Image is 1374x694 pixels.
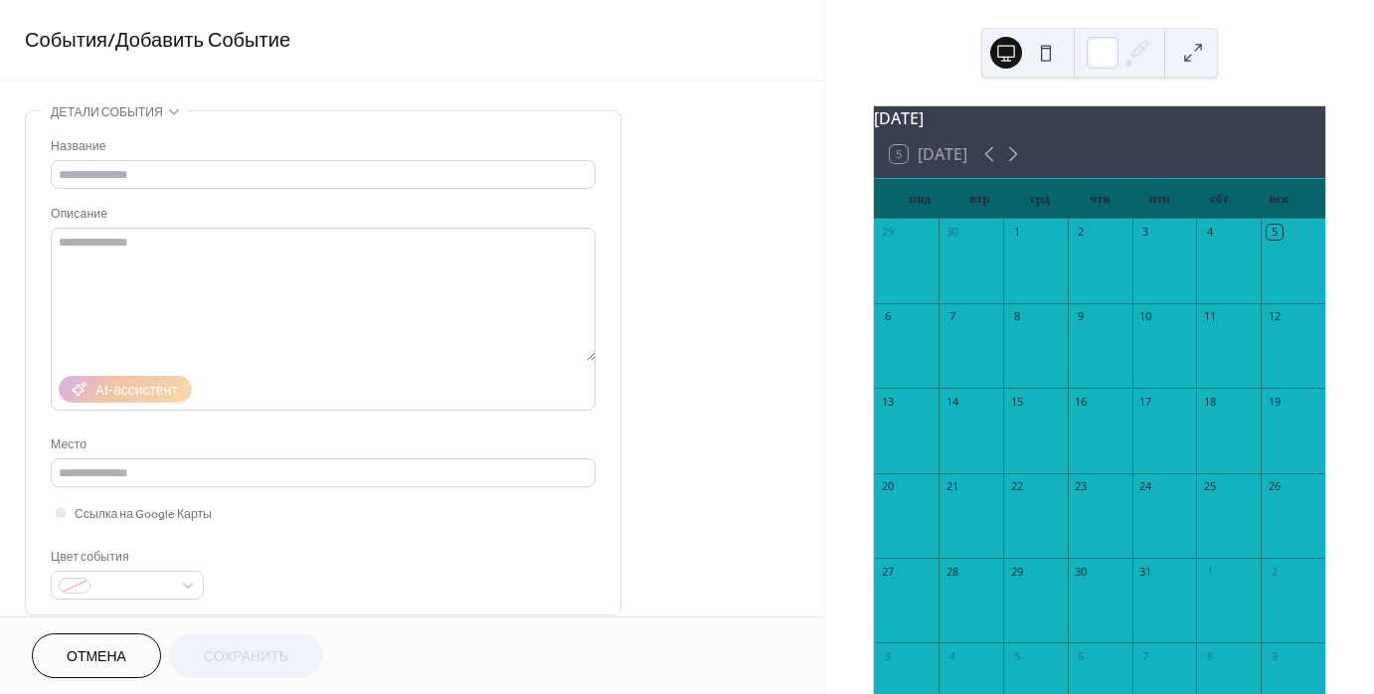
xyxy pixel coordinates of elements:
span: / Добавить Событие [107,22,290,61]
div: втр [949,179,1009,219]
button: Отмена [32,633,161,678]
div: 29 [1009,564,1024,579]
div: 9 [1267,648,1282,663]
div: 14 [945,394,959,409]
div: 3 [880,648,895,663]
div: 9 [1074,309,1089,324]
span: Ссылка на Google Карты [75,504,212,525]
div: вск [1250,179,1309,219]
div: 22 [1009,479,1024,494]
div: 20 [880,479,895,494]
div: срд [1010,179,1070,219]
div: 10 [1138,309,1153,324]
div: 8 [1202,648,1217,663]
div: 21 [945,479,959,494]
a: События [25,22,107,61]
span: Отмена [67,647,126,668]
div: 13 [880,394,895,409]
div: 31 [1138,564,1153,579]
div: 12 [1267,309,1282,324]
div: 8 [1009,309,1024,324]
div: чтв [1070,179,1129,219]
div: 25 [1202,479,1217,494]
div: 11 [1202,309,1217,324]
div: 6 [1074,648,1089,663]
div: Описание [51,204,592,225]
div: 30 [945,225,959,240]
div: 16 [1074,394,1089,409]
div: 18 [1202,394,1217,409]
div: 28 [945,564,959,579]
div: [DATE] [874,106,1325,130]
div: 4 [945,648,959,663]
div: Цвет события [51,547,200,568]
div: сбт [1189,179,1249,219]
div: 29 [880,225,895,240]
div: 6 [880,309,895,324]
div: 7 [945,309,959,324]
div: 1 [1202,564,1217,579]
div: птн [1129,179,1189,219]
div: 17 [1138,394,1153,409]
div: Место [51,434,592,455]
div: 7 [1138,648,1153,663]
div: 23 [1074,479,1089,494]
div: 2 [1267,564,1282,579]
div: 3 [1138,225,1153,240]
div: 19 [1267,394,1282,409]
div: 27 [880,564,895,579]
div: 24 [1138,479,1153,494]
div: 30 [1074,564,1089,579]
div: 2 [1074,225,1089,240]
div: Название [51,136,592,157]
div: 4 [1202,225,1217,240]
span: Детали события [51,102,163,123]
div: 5 [1267,225,1282,240]
div: 1 [1009,225,1024,240]
div: пнд [890,179,949,219]
div: 15 [1009,394,1024,409]
div: 26 [1267,479,1282,494]
div: 5 [1009,648,1024,663]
